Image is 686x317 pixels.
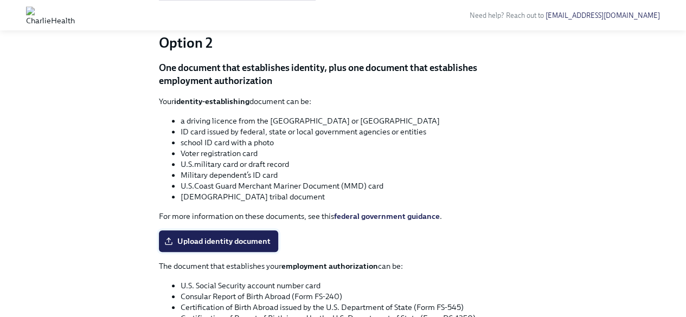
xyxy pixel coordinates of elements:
[181,126,528,137] li: ID card issued by federal, state or local government agencies or entities
[181,137,528,148] li: school ID card with a photo
[159,61,528,87] p: One document that establishes identity, plus one document that establishes employment authorization
[174,96,249,106] strong: identity-establishing
[334,211,440,221] a: federal government guidance
[159,211,528,222] p: For more information on these documents, see this .
[181,115,528,126] li: a driving licence from the [GEOGRAPHIC_DATA] or [GEOGRAPHIC_DATA]
[159,230,278,252] label: Upload identity document
[166,236,271,247] span: Upload identity document
[281,261,378,271] strong: employment authorization
[159,96,528,107] p: Your document can be:
[181,191,528,202] li: [DEMOGRAPHIC_DATA] tribal document
[181,291,528,302] li: Consular Report of Birth Abroad (Form FS-240)
[470,11,660,20] span: Need help? Reach out to
[181,159,528,170] li: U.S.military card or draft record
[181,280,528,291] li: U.S. Social Security account number card
[159,33,528,53] p: Option 2
[26,7,75,24] img: CharlieHealth
[181,170,528,180] li: Military dependent’s ID card
[159,261,528,271] p: The document that establishes your can be:
[181,180,528,191] li: U.S.Coast Guard Merchant Mariner Document (MMD) card
[181,148,528,159] li: Voter registration card
[546,11,660,20] a: [EMAIL_ADDRESS][DOMAIN_NAME]
[181,302,528,313] li: Certification of Birth Abroad issued by the U.S. Department of State (Form FS-545)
